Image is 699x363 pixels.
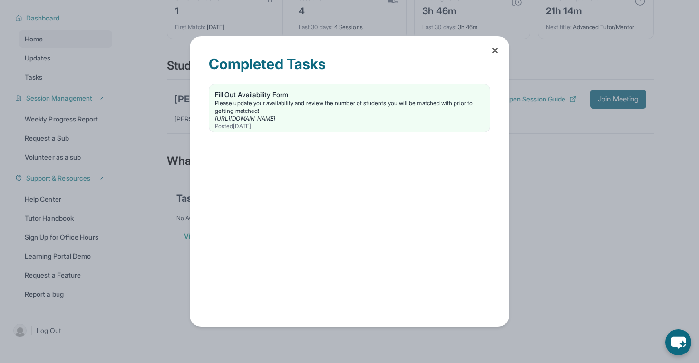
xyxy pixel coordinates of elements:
[209,84,490,132] a: Fill Out Availability FormPlease update your availability and review the number of students you w...
[215,115,275,122] a: [URL][DOMAIN_NAME]
[665,329,691,355] button: chat-button
[215,122,484,130] div: Posted [DATE]
[215,90,484,100] div: Fill Out Availability Form
[215,100,484,115] div: Please update your availability and review the number of students you will be matched with prior ...
[209,55,490,84] div: Completed Tasks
